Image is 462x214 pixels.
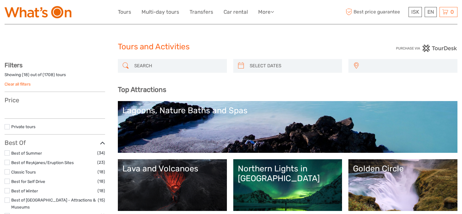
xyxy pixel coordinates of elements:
[118,8,131,16] a: Tours
[258,8,274,16] a: More
[450,9,455,15] span: 0
[98,178,105,185] span: (18)
[118,86,166,94] b: Top Attractions
[11,170,36,174] a: Classic Tours
[5,82,31,86] a: Clear all filters
[425,7,437,17] div: EN
[44,72,53,78] label: 1708
[122,106,453,148] a: Lagoons, Nature Baths and Spas
[118,42,344,52] h1: Tours and Activities
[238,164,338,206] a: Northern Lights in [GEOGRAPHIC_DATA]
[98,168,105,175] span: (18)
[353,164,453,174] div: Golden Circle
[5,61,22,69] strong: Filters
[247,61,339,71] input: SELECT DATES
[98,197,105,204] span: (15)
[11,188,38,193] a: Best of Winter
[122,164,222,174] div: Lava and Volcanoes
[11,179,45,184] a: Best for Self Drive
[5,139,105,146] h3: Best Of
[142,8,179,16] a: Multi-day tours
[5,6,71,18] img: What's On
[344,7,407,17] span: Best price guarantee
[122,164,222,206] a: Lava and Volcanoes
[411,9,419,15] span: ISK
[190,8,213,16] a: Transfers
[23,72,28,78] label: 18
[97,149,105,156] span: (34)
[5,96,105,104] h3: Price
[122,106,453,115] div: Lagoons, Nature Baths and Spas
[11,151,42,156] a: Best of Summer
[396,44,457,52] img: PurchaseViaTourDesk.png
[97,159,105,166] span: (23)
[11,198,96,209] a: Best of [GEOGRAPHIC_DATA] - Attractions & Museums
[11,124,36,129] a: Private tours
[5,72,105,81] div: Showing ( ) out of ( ) tours
[224,8,248,16] a: Car rental
[238,164,338,184] div: Northern Lights in [GEOGRAPHIC_DATA]
[11,160,74,165] a: Best of Reykjanes/Eruption Sites
[98,187,105,194] span: (18)
[132,61,224,71] input: SEARCH
[353,164,453,206] a: Golden Circle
